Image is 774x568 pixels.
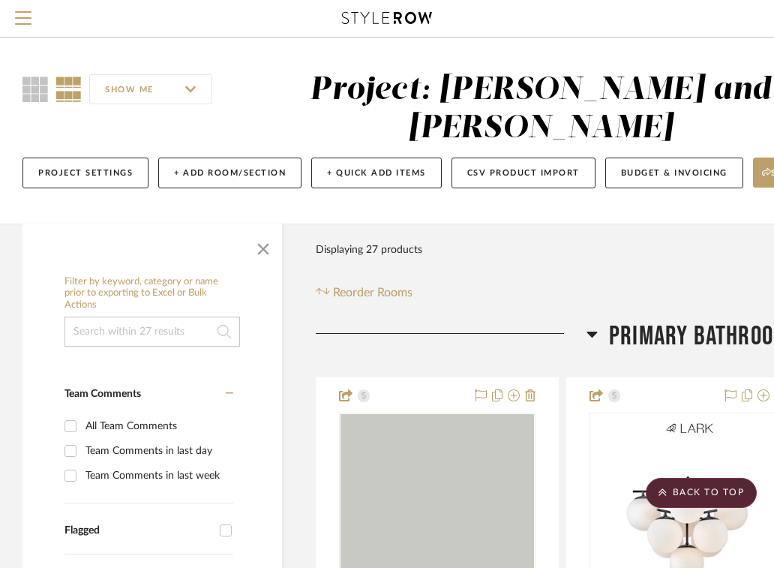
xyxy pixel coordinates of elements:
[646,478,757,508] scroll-to-top-button: BACK TO TOP
[158,158,301,188] button: + Add Room/Section
[64,389,141,399] span: Team Comments
[451,158,595,188] button: CSV Product Import
[311,158,442,188] button: + Quick Add Items
[64,524,212,537] div: Flagged
[85,414,229,438] div: All Team Comments
[22,158,148,188] button: Project Settings
[248,231,278,261] button: Close
[64,317,240,347] input: Search within 27 results
[333,284,412,302] span: Reorder Rooms
[316,235,422,265] div: Displaying 27 products
[605,158,743,188] button: Budget & Invoicing
[85,464,229,488] div: Team Comments in last week
[64,276,240,311] h6: Filter by keyword, category or name prior to exporting to Excel or Bulk Actions
[316,284,412,302] button: Reorder Rooms
[85,439,229,463] div: Team Comments in last day
[310,74,771,144] div: Project: [PERSON_NAME] and [PERSON_NAME]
